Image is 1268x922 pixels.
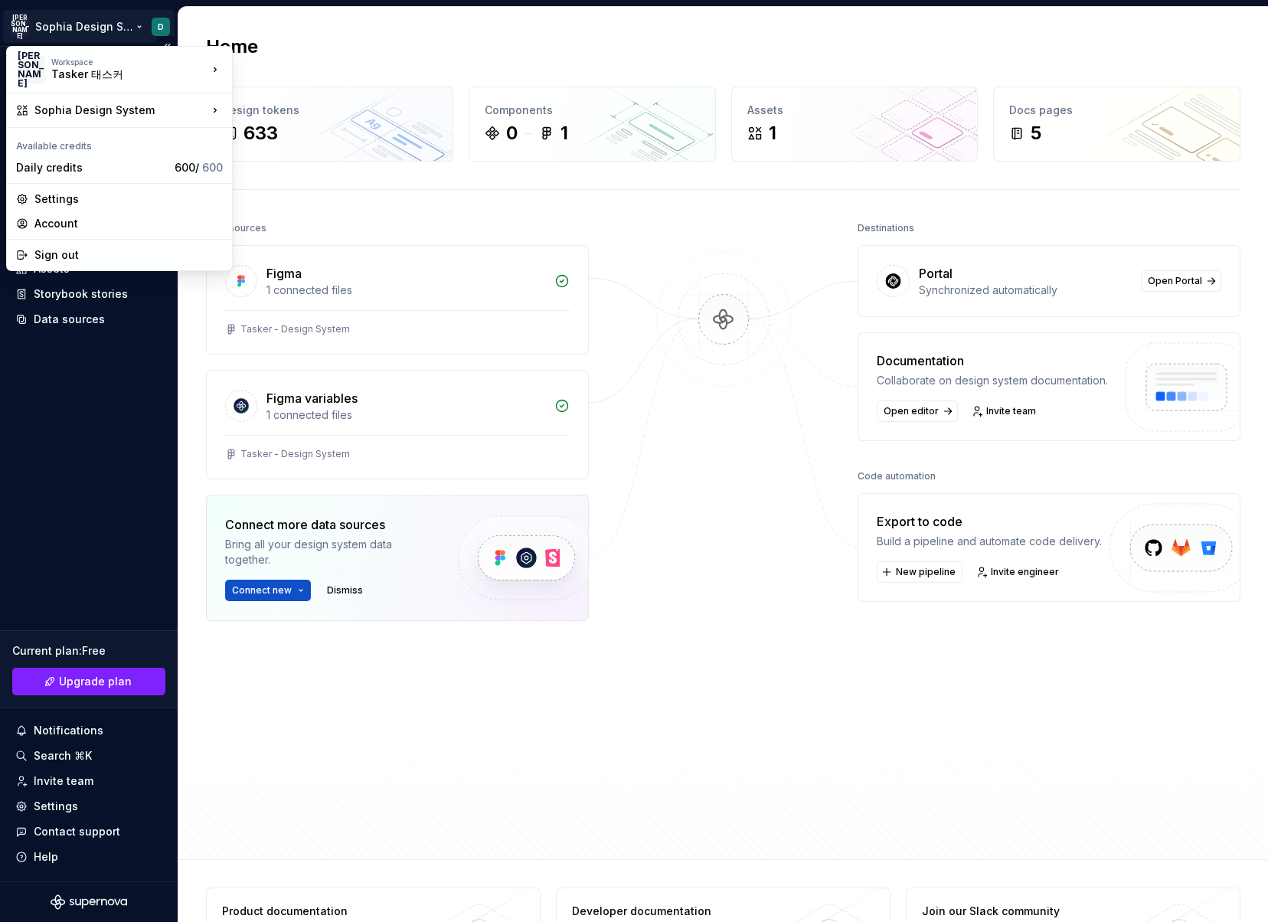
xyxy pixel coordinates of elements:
[34,103,208,118] div: Sophia Design System
[34,191,223,207] div: Settings
[10,131,229,155] div: Available credits
[175,161,223,174] span: 600 /
[51,67,181,82] div: Tasker 태스커
[18,56,45,83] div: [PERSON_NAME]
[51,57,208,67] div: Workspace
[202,161,223,174] span: 600
[16,160,168,175] div: Daily credits
[34,247,223,263] div: Sign out
[34,216,223,231] div: Account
